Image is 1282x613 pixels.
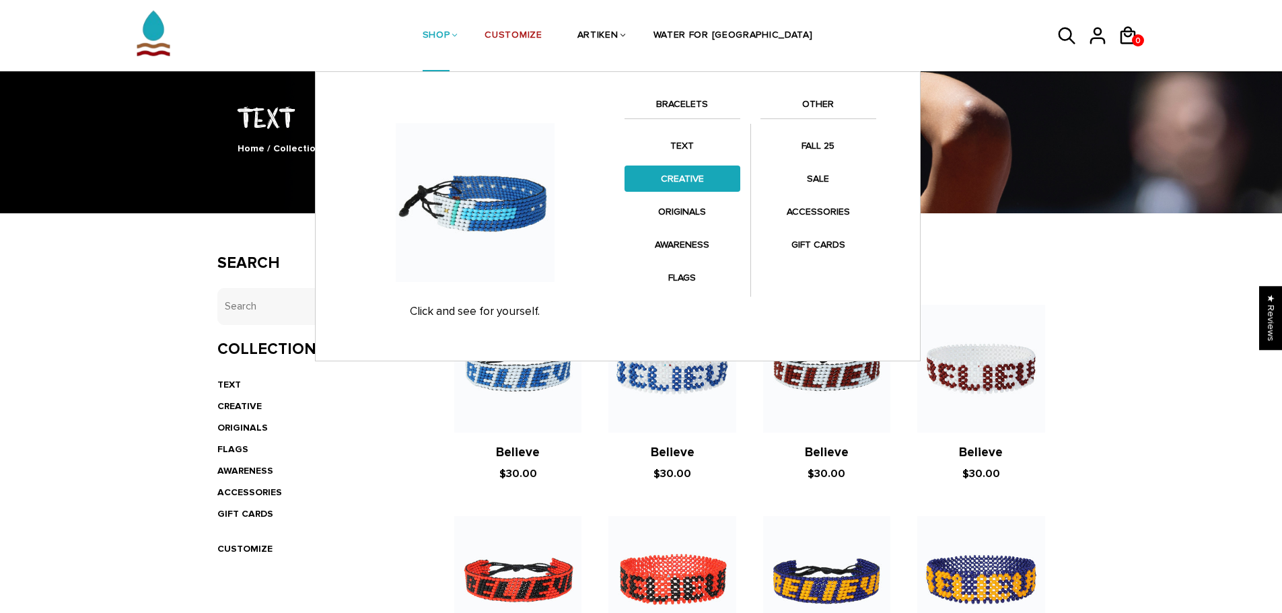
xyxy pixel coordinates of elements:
span: / [267,143,271,154]
a: TEXT [625,133,740,159]
span: $30.00 [808,467,845,480]
a: Believe [651,445,695,460]
a: CUSTOMIZE [217,543,273,554]
a: OTHER [760,96,876,119]
input: Search [217,288,415,325]
a: FALL 25 [760,133,876,159]
a: ARTIKEN [577,1,618,72]
a: Believe [959,445,1003,460]
p: Click and see for yourself. [339,305,611,318]
a: WATER FOR [GEOGRAPHIC_DATA] [653,1,813,72]
a: Believe [805,445,849,460]
a: 0 [1132,34,1144,46]
a: GIFT CARDS [760,231,876,258]
a: AWARENESS [217,465,273,476]
a: BRACELETS [625,96,740,119]
span: $30.00 [499,467,537,480]
a: CREATIVE [625,166,740,192]
h1: TEXT [217,99,1065,135]
a: Collections [273,143,326,154]
a: SHOP [423,1,450,72]
a: ORIGINALS [217,422,268,433]
a: TEXT [217,379,241,390]
div: Click to open Judge.me floating reviews tab [1259,286,1282,350]
span: $30.00 [653,467,691,480]
span: 0 [1132,32,1144,49]
a: Believe [496,445,540,460]
a: CUSTOMIZE [485,1,542,72]
a: ACCESSORIES [760,199,876,225]
h3: Search [217,254,415,273]
a: FLAGS [217,443,248,455]
span: $30.00 [962,467,1000,480]
a: Home [238,143,264,154]
h3: Collections [217,340,415,359]
a: ORIGINALS [625,199,740,225]
a: CREATIVE [217,400,262,412]
a: AWARENESS [625,231,740,258]
a: SALE [760,166,876,192]
a: ACCESSORIES [217,486,282,498]
a: FLAGS [625,264,740,291]
a: GIFT CARDS [217,508,273,519]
